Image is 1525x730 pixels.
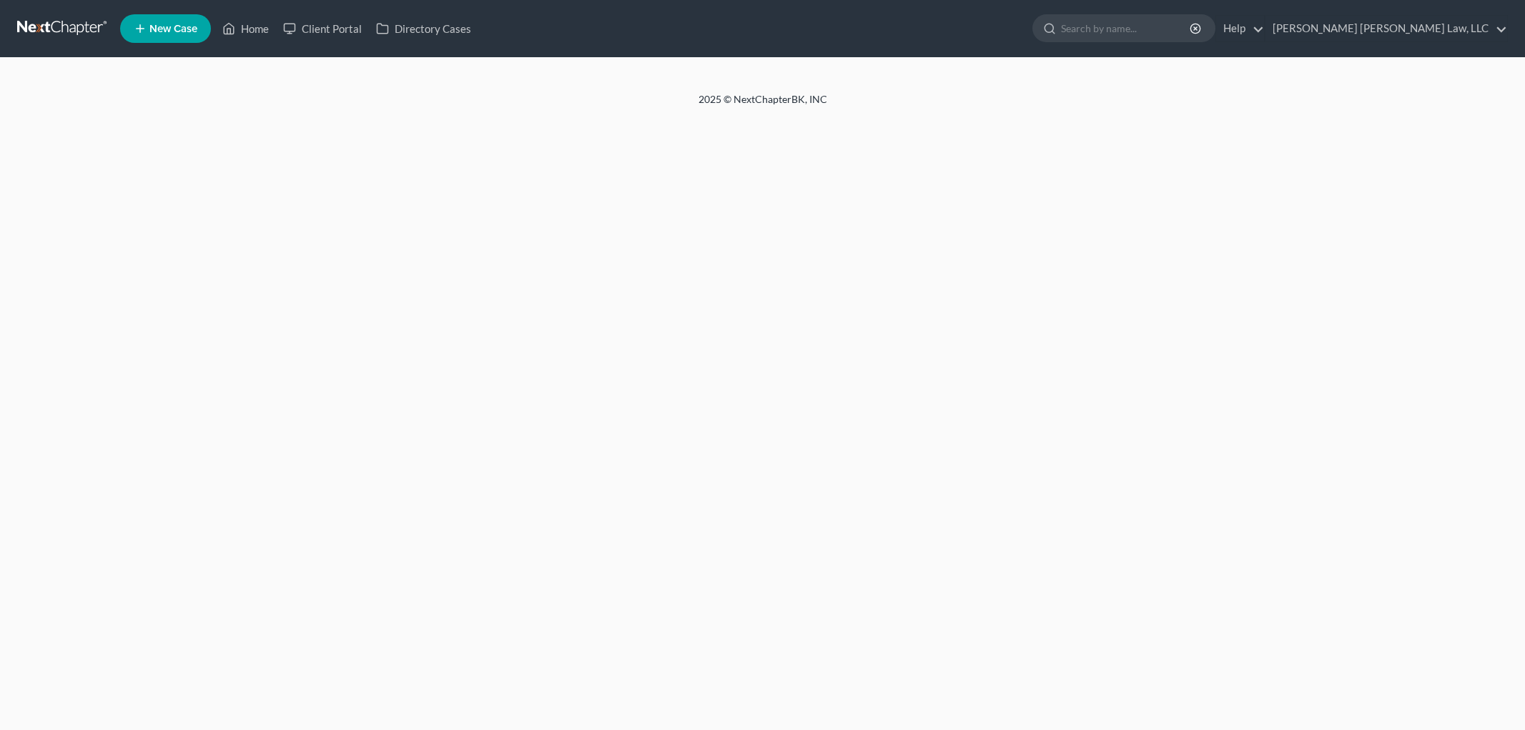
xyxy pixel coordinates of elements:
input: Search by name... [1061,15,1192,41]
a: Directory Cases [369,16,478,41]
a: Client Portal [276,16,369,41]
div: 2025 © NextChapterBK, INC [355,92,1170,118]
a: Help [1216,16,1264,41]
a: [PERSON_NAME] [PERSON_NAME] Law, LLC [1265,16,1507,41]
span: New Case [149,24,197,34]
a: Home [215,16,276,41]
